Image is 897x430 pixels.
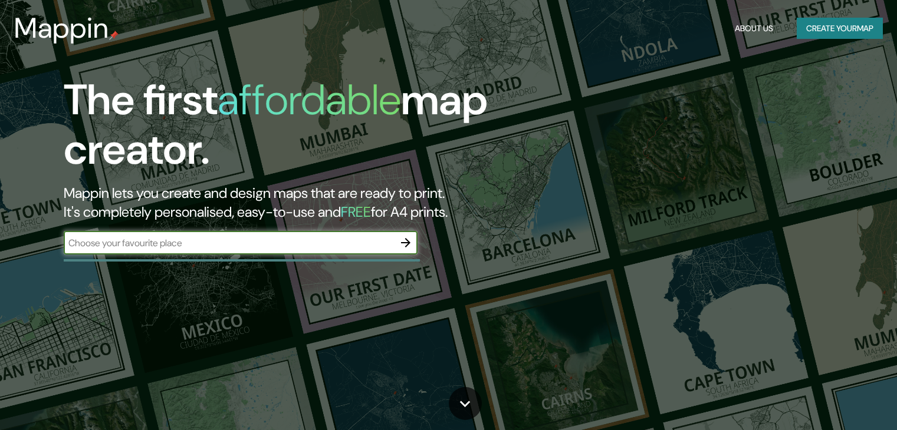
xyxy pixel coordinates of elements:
img: mappin-pin [109,31,119,40]
button: About Us [730,18,778,39]
h5: FREE [341,203,371,221]
h1: The first map creator. [64,75,512,184]
h1: affordable [218,72,401,127]
h3: Mappin [14,12,109,45]
button: Create yourmap [797,18,883,39]
h2: Mappin lets you create and design maps that are ready to print. It's completely personalised, eas... [64,184,512,221]
input: Choose your favourite place [64,236,394,250]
